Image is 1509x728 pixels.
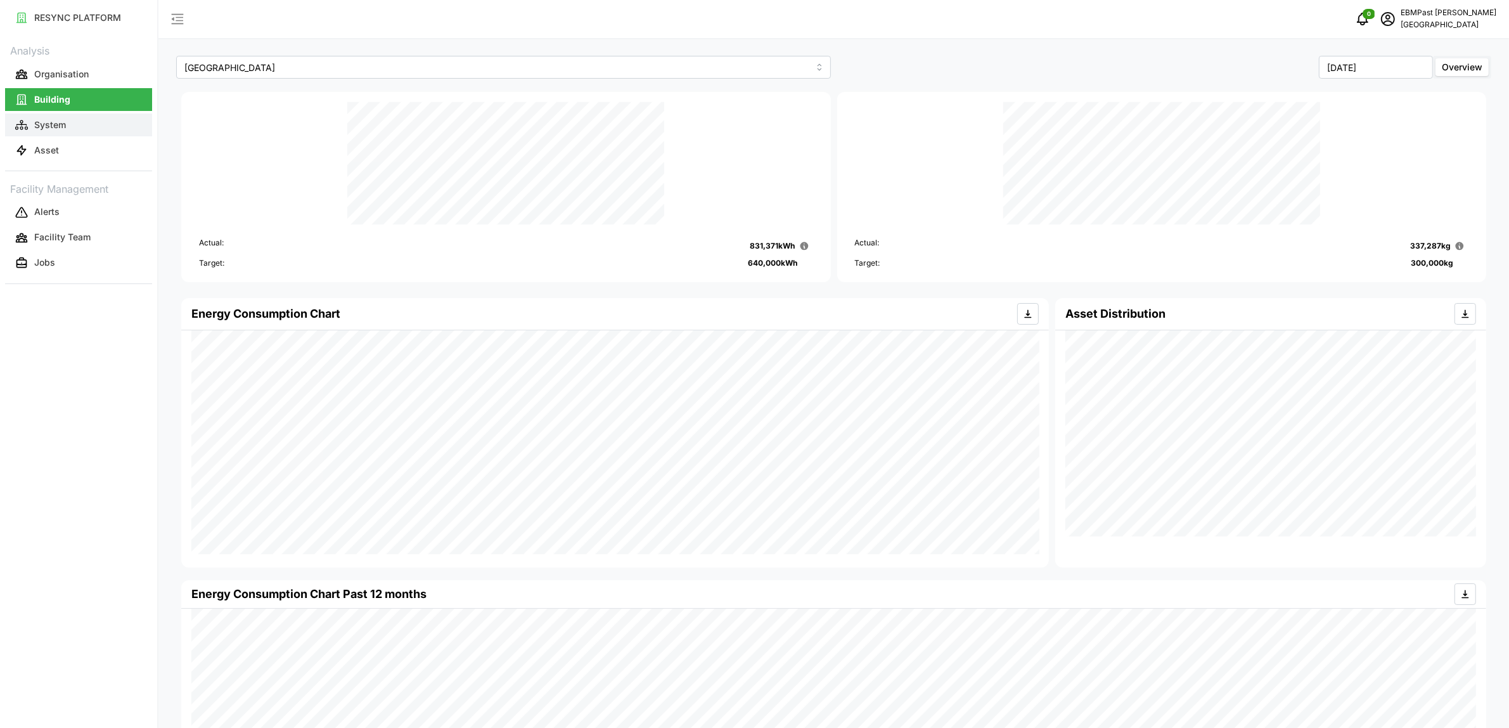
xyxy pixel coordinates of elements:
[34,119,66,131] p: System
[855,257,880,270] p: Target:
[34,231,91,244] p: Facility Team
[5,112,152,138] a: System
[750,240,795,252] p: 831,371 kWh
[1350,6,1375,32] button: notifications
[5,225,152,250] a: Facility Team
[5,200,152,225] a: Alerts
[199,257,224,270] p: Target:
[191,585,427,603] p: Energy Consumption Chart Past 12 months
[34,144,59,157] p: Asset
[191,306,340,322] h4: Energy Consumption Chart
[1065,306,1165,322] h4: Asset Distribution
[5,41,152,59] p: Analysis
[5,252,152,275] button: Jobs
[199,237,224,255] p: Actual:
[34,93,70,106] p: Building
[5,201,152,224] button: Alerts
[5,139,152,162] button: Asset
[5,226,152,249] button: Facility Team
[855,237,880,255] p: Actual:
[5,62,152,87] a: Organisation
[1367,10,1371,18] span: 0
[5,6,152,29] button: RESYNC PLATFORM
[748,257,798,270] p: 640,000 kWh
[1411,257,1453,270] p: 300,000 kg
[1319,56,1433,79] input: Select Month
[5,114,152,136] button: System
[5,250,152,276] a: Jobs
[5,63,152,86] button: Organisation
[5,87,152,112] a: Building
[34,205,60,218] p: Alerts
[34,256,55,269] p: Jobs
[34,11,121,24] p: RESYNC PLATFORM
[1375,6,1401,32] button: schedule
[34,68,89,81] p: Organisation
[5,88,152,111] button: Building
[5,179,152,197] p: Facility Management
[1401,19,1496,31] p: [GEOGRAPHIC_DATA]
[1401,7,1496,19] p: EBMPast [PERSON_NAME]
[5,5,152,30] a: RESYNC PLATFORM
[5,138,152,163] a: Asset
[1410,240,1451,252] p: 337,287 kg
[1442,62,1482,72] span: Overview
